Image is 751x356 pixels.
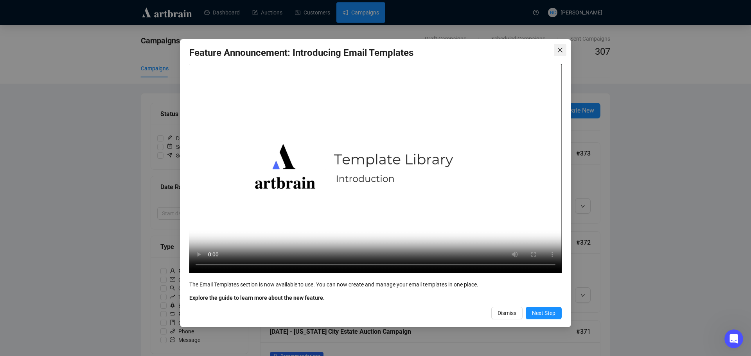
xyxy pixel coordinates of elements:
iframe: Intercom live chat [724,329,743,348]
div: The Email Templates section is now available to use. You can now create and manage your email tem... [189,280,562,289]
b: Explore the guide to learn more about the new feature. [189,295,325,301]
h3: Feature Announcement: Introducing Email Templates [189,47,562,59]
span: close [557,47,563,53]
button: Close [554,44,566,56]
video: Your browser does not support the video tag. [189,64,562,273]
button: Next Step [526,307,562,319]
span: Dismiss [498,309,516,317]
span: Next Step [532,309,555,317]
button: Dismiss [491,307,523,319]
